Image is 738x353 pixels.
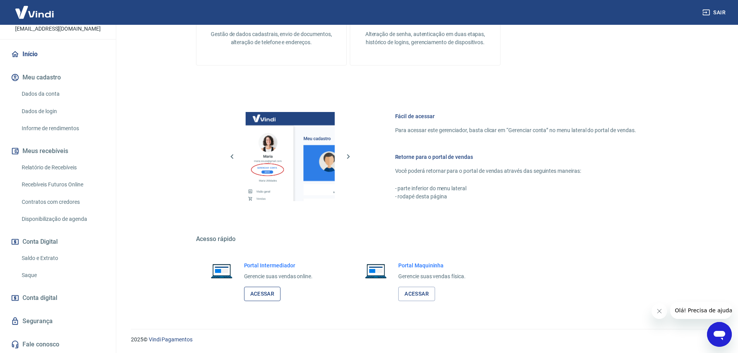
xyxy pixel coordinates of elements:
[363,30,488,46] p: Alteração de senha, autenticação em duas etapas, histórico de logins, gerenciamento de dispositivos.
[9,289,107,307] a: Conta digital
[398,272,466,281] p: Gerencie suas vendas física.
[395,167,636,175] p: Você poderá retornar para o portal de vendas através das seguintes maneiras:
[395,112,636,120] h6: Fácil de acessar
[244,262,313,269] h6: Portal Intermediador
[205,262,238,280] img: Imagem de um notebook aberto
[19,86,107,102] a: Dados da conta
[395,126,636,134] p: Para acessar este gerenciador, basta clicar em “Gerenciar conta” no menu lateral do portal de ven...
[701,5,729,20] button: Sair
[19,250,107,266] a: Saldo e Extrato
[22,293,57,303] span: Conta digital
[19,177,107,193] a: Recebíveis Futuros Online
[9,313,107,330] a: Segurança
[149,336,193,343] a: Vindi Pagamentos
[9,46,107,63] a: Início
[9,233,107,250] button: Conta Digital
[244,287,281,301] a: Acessar
[246,112,335,201] img: Imagem da dashboard mostrando o botão de gerenciar conta na sidebar no lado esquerdo
[19,194,107,210] a: Contratos com credores
[15,25,101,33] p: [EMAIL_ADDRESS][DOMAIN_NAME]
[652,303,667,319] iframe: Fechar mensagem
[131,336,719,344] p: 2025 ©
[9,336,107,353] a: Fale conosco
[5,5,65,12] span: Olá! Precisa de ajuda?
[9,69,107,86] button: Meu cadastro
[19,211,107,227] a: Disponibilização de agenda
[395,184,636,193] p: - parte inferior do menu lateral
[19,267,107,283] a: Saque
[244,272,313,281] p: Gerencie suas vendas online.
[395,153,636,161] h6: Retorne para o portal de vendas
[19,160,107,176] a: Relatório de Recebíveis
[196,235,655,243] h5: Acesso rápido
[707,322,732,347] iframe: Botão para abrir a janela de mensagens
[395,193,636,201] p: - rodapé desta página
[19,121,107,136] a: Informe de rendimentos
[9,0,60,24] img: Vindi
[360,262,392,280] img: Imagem de um notebook aberto
[670,302,732,319] iframe: Mensagem da empresa
[398,262,466,269] h6: Portal Maquininha
[9,143,107,160] button: Meus recebíveis
[209,30,334,46] p: Gestão de dados cadastrais, envio de documentos, alteração de telefone e endereços.
[19,103,107,119] a: Dados de login
[398,287,435,301] a: Acessar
